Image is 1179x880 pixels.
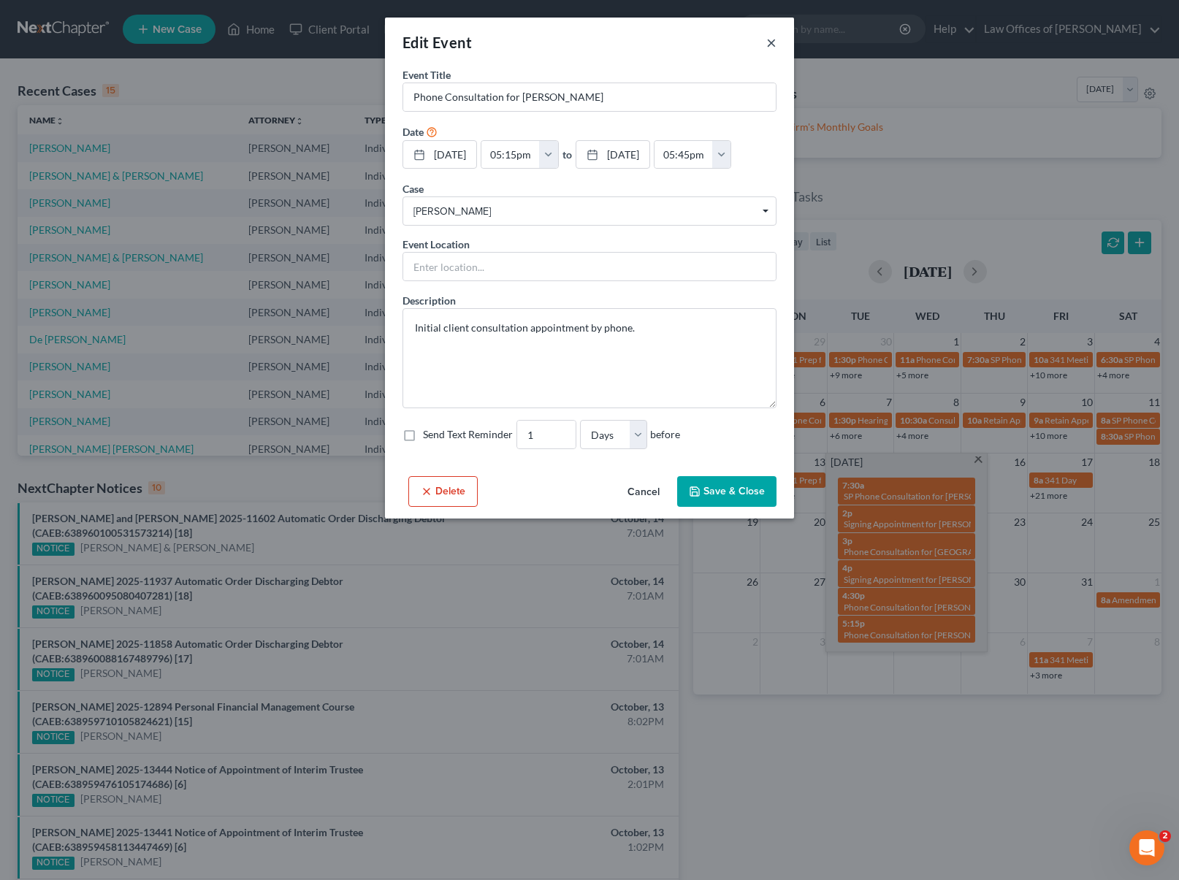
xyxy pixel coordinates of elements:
label: Case [402,181,424,196]
button: Delete [408,476,478,507]
label: to [562,147,572,162]
span: Event Title [402,69,451,81]
label: Description [402,293,456,308]
span: [PERSON_NAME] [413,204,766,219]
span: 2 [1159,830,1171,842]
span: before [650,427,680,442]
iframe: Intercom live chat [1129,830,1164,865]
a: [DATE] [403,141,476,169]
input: -- : -- [655,141,713,169]
button: × [766,34,777,51]
input: Enter location... [403,253,776,280]
label: Send Text Reminder [423,427,513,442]
span: Edit Event [402,34,472,51]
a: [DATE] [576,141,649,169]
input: -- [517,421,576,448]
input: Enter event name... [403,83,776,111]
span: Select box activate [402,196,777,226]
label: Event Location [402,237,470,252]
button: Cancel [616,478,671,507]
label: Date [402,124,424,139]
input: -- : -- [481,141,540,169]
button: Save & Close [677,476,777,507]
